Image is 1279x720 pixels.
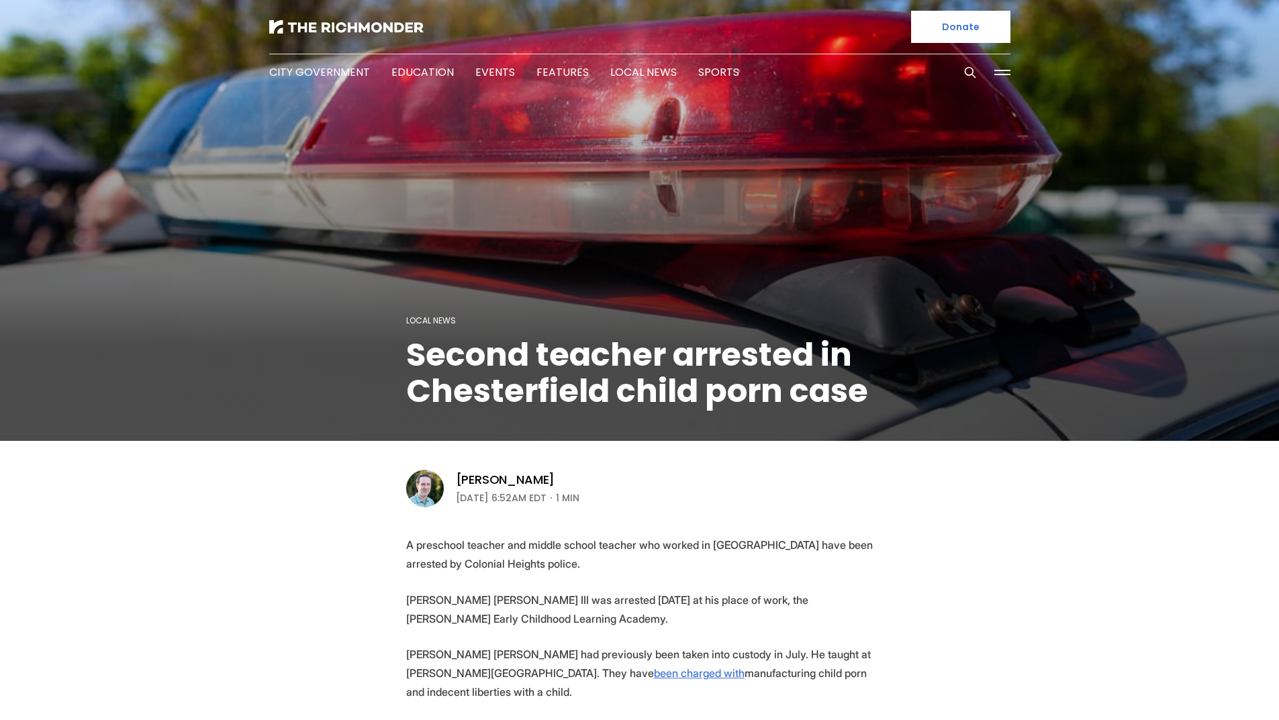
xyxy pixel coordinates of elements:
[269,20,424,34] img: The Richmonder
[1166,654,1279,720] iframe: portal-trigger
[406,535,873,573] p: A preschool teacher and middle school teacher who worked in [GEOGRAPHIC_DATA] have been arrested ...
[475,64,515,80] a: Events
[960,62,980,83] button: Search this site
[406,590,873,628] p: [PERSON_NAME] [PERSON_NAME] III was arrested [DATE] at his place of work, the [PERSON_NAME] Early...
[406,337,873,409] h1: Second teacher arrested in Chesterfield child porn case
[269,64,370,80] a: City Government
[654,666,745,680] a: been charged with
[536,64,589,80] a: Features
[391,64,454,80] a: Education
[456,472,555,488] a: [PERSON_NAME]
[406,470,444,507] img: Michael Phillips
[911,11,1010,43] a: Donate
[698,64,739,80] a: Sports
[556,490,579,506] span: 1 min
[610,64,677,80] a: Local News
[406,315,456,326] a: Local News
[456,490,547,506] time: [DATE] 6:52AM EDT
[406,645,873,701] p: [PERSON_NAME] [PERSON_NAME] had previously been taken into custody in July. He taught at [PERSON_...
